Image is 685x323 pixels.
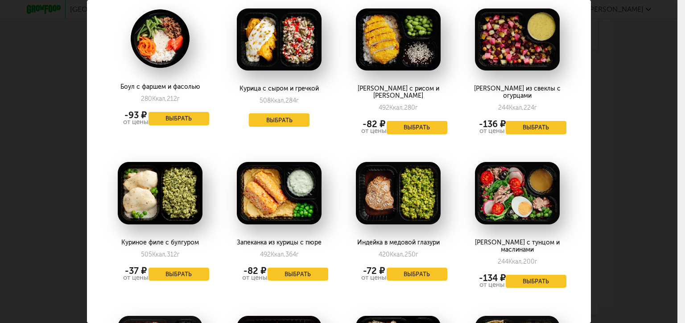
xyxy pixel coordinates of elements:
div: от цены [361,274,387,281]
div: Куриное филе с булгуром [111,239,209,246]
div: 508 284 [260,97,299,104]
span: г [177,251,180,258]
button: Выбрать [149,268,209,281]
img: big_KvDf1alLLTuMjxf6.png [237,162,322,224]
div: -136 ₽ [479,120,506,128]
img: big_9IN0pC1GRm2eaXaw.png [475,8,560,71]
button: Выбрать [506,121,566,134]
div: -82 ₽ [242,267,268,274]
div: [PERSON_NAME] с рисом и [PERSON_NAME] [349,85,447,99]
div: 505 312 [141,251,180,258]
span: Ккал, [508,258,523,265]
div: Боул с фаршем и фасолью [111,83,209,91]
span: Ккал, [271,97,285,104]
span: Ккал, [271,251,285,258]
div: Курица с сыром и гречкой [230,85,328,92]
span: Ккал, [389,104,404,112]
img: big_2fX2LWCYjyJ3431o.png [356,8,441,71]
span: г [296,251,299,258]
span: г [535,258,537,265]
button: Выбрать [387,268,447,281]
div: 280 212 [141,95,180,103]
button: Выбрать [268,268,328,281]
button: Выбрать [149,112,209,125]
div: -134 ₽ [479,274,506,282]
div: [PERSON_NAME] из свеклы с огурцами [468,85,566,99]
div: от цены [479,282,506,288]
span: г [534,104,537,112]
div: от цены [361,128,387,134]
img: big_BZtb2hnABZbDWl1Q.png [356,162,441,224]
div: -82 ₽ [361,120,387,128]
span: Ккал, [152,251,167,258]
div: Индейка в медовой глазури [349,239,447,246]
div: от цены [479,128,506,134]
img: big_Xr6ZhdvKR9dr3erW.png [237,8,322,71]
img: big_HiiCm5w86QSjzLpf.png [118,162,202,224]
div: Запеканка из курицы с пюре [230,239,328,246]
img: big_ueQonb3lTD7Pz32Q.png [118,8,202,69]
div: -37 ₽ [123,267,149,274]
span: Ккал, [152,95,167,103]
span: г [416,251,418,258]
span: Ккал, [509,104,524,112]
img: big_2xLCOwr8S8sS11AU.png [475,162,560,224]
div: 492 364 [260,251,299,258]
div: от цены [123,119,149,125]
button: Выбрать [387,121,447,134]
div: от цены [123,274,149,281]
div: 244 224 [498,104,537,112]
div: 420 250 [379,251,418,258]
span: г [415,104,418,112]
div: -93 ₽ [123,112,149,119]
div: [PERSON_NAME] с тунцом и маслинами [468,239,566,253]
span: Ккал, [390,251,404,258]
button: Выбрать [506,275,566,288]
div: -72 ₽ [361,267,387,274]
div: 244 200 [498,258,537,265]
span: г [177,95,180,103]
div: 492 280 [379,104,418,112]
span: г [296,97,299,104]
button: Выбрать [249,113,309,127]
div: от цены [242,274,268,281]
